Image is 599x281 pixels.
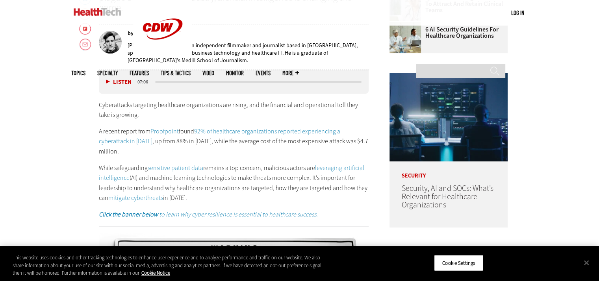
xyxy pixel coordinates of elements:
a: Security, AI and SOCs: What’s Relevant for Healthcare Organizations [401,183,493,210]
a: Proofpoint [150,127,179,135]
strong: Click the banner below [99,210,158,218]
a: More information about your privacy [141,270,170,276]
a: Click the banner below to learn why cyber resilience is essential to healthcare success. [99,210,318,218]
p: While safeguarding remains a top concern, malicious actors are (AI) and machine learning technolo... [99,163,369,203]
span: Topics [71,70,85,76]
p: A recent report from found , up from 88% in [DATE], while the average cost of the most expensive ... [99,126,369,157]
img: security team in high-tech computer room [389,73,508,161]
button: Close [578,254,595,271]
button: Cookie Settings [434,255,483,271]
span: More [282,70,299,76]
a: sensitive patient data [148,164,203,172]
div: This website uses cookies and other tracking technologies to enhance user experience and to analy... [13,254,330,277]
a: Tips & Tactics [161,70,191,76]
img: x-cyberresillience2-static-2024-na-desktop [99,233,369,280]
a: mitigate cyberthreats [108,194,163,202]
a: Features [130,70,149,76]
img: Home [74,8,121,16]
a: 92% of healthcare organizations reported experiencing a cyberattack in [DATE] [99,127,340,146]
a: Events [256,70,271,76]
a: Log in [511,9,524,16]
p: Security [389,161,508,179]
em: to learn why cyber resilience is essential to healthcare success. [159,210,318,218]
a: CDW [133,52,192,60]
span: Specialty [97,70,118,76]
a: MonITor [226,70,244,76]
div: User menu [511,9,524,17]
p: Cyberattacks targeting healthcare organizations are rising, and the financial and operational tol... [99,100,369,120]
a: Video [202,70,214,76]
